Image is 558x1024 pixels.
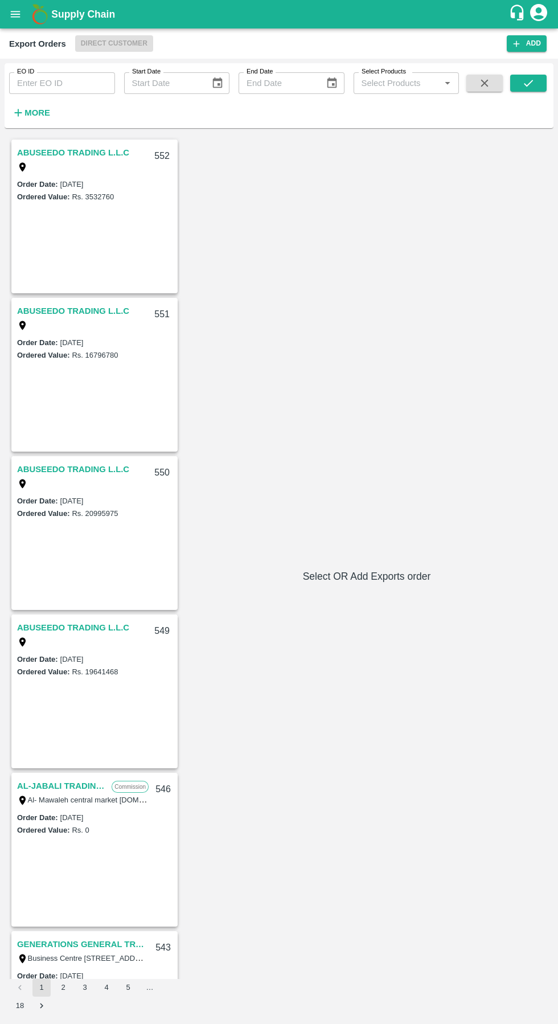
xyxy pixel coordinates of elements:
label: Ordered Value: [17,351,69,359]
label: Rs. 3532760 [72,192,114,201]
label: Rs. 0 [72,826,89,834]
a: AL-JABALI TRADING LLC [17,779,106,793]
label: Order Date : [17,338,58,347]
label: Select Products [362,67,406,76]
button: Add [507,35,547,52]
div: 549 [147,618,177,645]
label: Business Centre [STREET_ADDRESS], [GEOGRAPHIC_DATA] [28,953,239,962]
button: open drawer [2,1,28,27]
label: Ordered Value: [17,192,69,201]
button: Go to page 18 [11,997,29,1015]
input: Select Products [357,76,437,91]
label: Order Date : [17,813,58,822]
label: Ordered Value: [17,509,69,518]
button: Choose date [321,72,343,94]
div: 550 [147,460,177,486]
a: ABUSEEDO TRADING L.L.C [17,620,129,635]
div: Export Orders [9,36,66,51]
div: account of current user [528,2,549,26]
label: Order Date : [17,972,58,980]
button: Go to next page [32,997,51,1015]
label: Al- Mawaleh central market [DOMAIN_NAME] : 221, AL RUSAYL POSTAL CODE : 124, , , , , , [GEOGRAPHI... [28,795,415,804]
a: ABUSEEDO TRADING L.L.C [17,304,129,318]
label: Order Date : [17,180,58,189]
label: Start Date [132,67,161,76]
button: Go to page 5 [119,978,137,997]
div: 552 [147,143,177,170]
a: ABUSEEDO TRADING L.L.C [17,145,129,160]
div: 551 [147,301,177,328]
label: End Date [247,67,273,76]
label: Rs. 19641468 [72,667,118,676]
label: [DATE] [60,972,84,980]
label: [DATE] [60,180,84,189]
div: 543 [149,935,178,961]
input: End Date [239,72,317,94]
a: GENERATIONS GENERAL TRADING LLC [17,937,149,952]
label: [DATE] [60,338,84,347]
label: Order Date : [17,655,58,663]
div: … [141,982,159,993]
label: Ordered Value: [17,667,69,676]
label: [DATE] [60,655,84,663]
button: page 1 [32,978,51,997]
div: 546 [149,776,178,803]
a: Supply Chain [51,6,508,22]
nav: pagination navigation [9,978,180,1015]
input: Enter EO ID [9,72,115,94]
p: Commission [112,781,149,793]
label: Rs. 16796780 [72,351,118,359]
button: Go to page 2 [54,978,72,997]
button: Open [440,76,455,91]
button: More [9,103,53,122]
label: EO ID [17,67,34,76]
label: Ordered Value: [17,826,69,834]
img: logo [28,3,51,26]
label: [DATE] [60,813,84,822]
label: Order Date : [17,497,58,505]
a: ABUSEEDO TRADING L.L.C [17,462,129,477]
b: Supply Chain [51,9,115,20]
button: Go to page 3 [76,978,94,997]
label: [DATE] [60,497,84,505]
label: Rs. 20995975 [72,509,118,518]
input: Start Date [124,72,202,94]
h6: Select OR Add Exports order [184,568,549,584]
button: Go to page 4 [97,978,116,997]
div: customer-support [508,4,528,24]
strong: More [24,108,50,117]
button: Choose date [207,72,228,94]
